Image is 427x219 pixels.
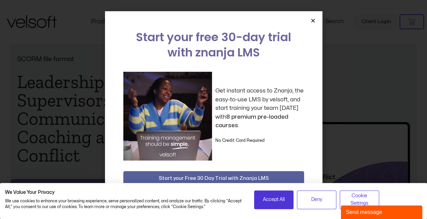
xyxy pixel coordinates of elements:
[215,86,304,130] p: Get instant access to Znanja, the easy-to-use LMS by velsoft, and start training your team [DATE]...
[340,190,379,209] button: Adjust cookie preferences
[123,72,212,161] img: a woman sitting at her laptop dancing
[159,174,269,183] span: Start your Free 30 Day Trial with Znanja LMS
[5,189,244,196] h2: We Value Your Privacy
[123,30,304,60] h2: Start your free 30-day trial with znanja LMS
[310,18,316,23] a: Close
[311,196,322,203] span: Deny
[5,198,244,210] p: We use cookies to enhance your browsing experience, serve personalized content, and analyze our t...
[254,190,293,209] button: Accept all cookies
[341,204,424,219] iframe: chat widget
[123,171,304,186] button: Start your Free 30 Day Trial with Znanja LMS
[297,190,336,209] button: Deny all cookies
[344,192,375,207] span: Cookie Settings
[215,138,265,142] strong: No Credit Card Required
[263,196,285,203] span: Accept All
[215,114,288,129] strong: 8 premium pre-loaded courses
